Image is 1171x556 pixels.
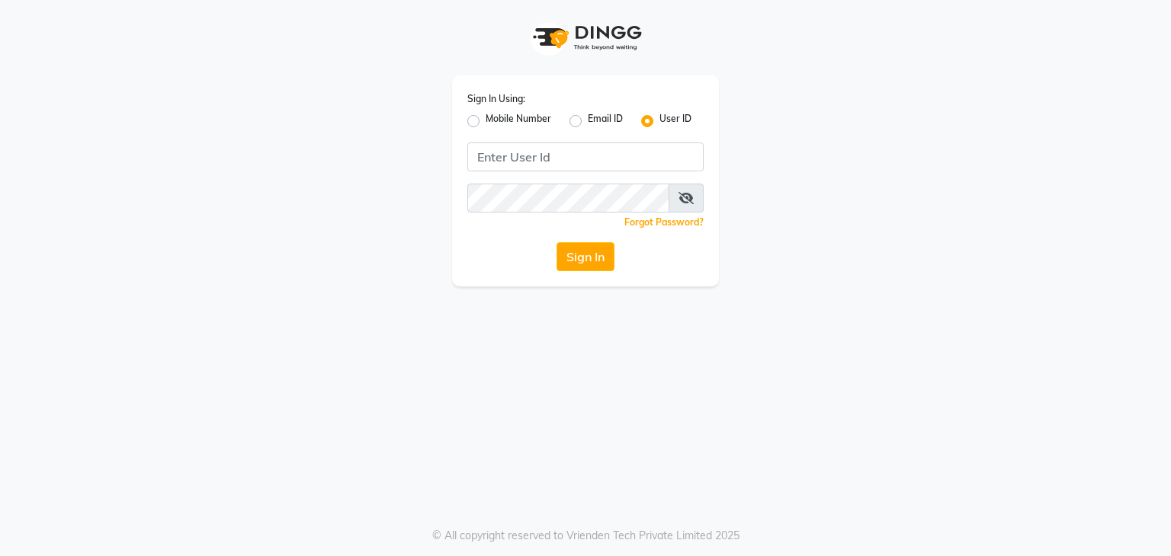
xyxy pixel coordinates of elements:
[467,142,704,171] input: Username
[659,112,691,130] label: User ID
[467,184,669,212] input: Username
[588,112,623,130] label: Email ID
[486,112,551,130] label: Mobile Number
[525,15,646,60] img: logo1.svg
[624,216,704,228] a: Forgot Password?
[557,242,614,271] button: Sign In
[467,92,525,106] label: Sign In Using:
